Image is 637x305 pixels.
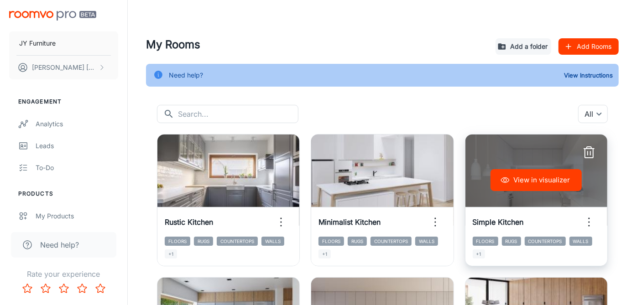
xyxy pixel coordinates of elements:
[91,279,110,298] button: Rate 5 star
[496,38,551,55] button: Add a folder
[165,249,177,258] span: +1
[9,56,118,79] button: [PERSON_NAME] [PERSON_NAME]
[318,217,381,227] h6: Minimalist Kitchen
[18,279,37,298] button: Rate 1 star
[525,237,566,246] span: Countertops
[217,237,258,246] span: Countertops
[562,68,615,82] button: View Instructions
[473,217,524,227] h6: Simple Kitchen
[9,11,96,21] img: Roomvo PRO Beta
[559,38,619,55] button: Add Rooms
[261,237,284,246] span: Walls
[578,105,608,123] div: All
[318,249,331,258] span: +1
[37,279,55,298] button: Rate 2 star
[165,217,213,227] h6: Rustic Kitchen
[318,237,344,246] span: Floors
[19,38,56,48] p: JY Furniture
[36,211,118,221] div: My Products
[348,237,367,246] span: Rugs
[169,67,203,84] div: Need help?
[415,237,438,246] span: Walls
[473,249,485,258] span: +1
[55,279,73,298] button: Rate 3 star
[165,237,190,246] span: Floors
[73,279,91,298] button: Rate 4 star
[36,119,118,129] div: Analytics
[194,237,213,246] span: Rugs
[146,36,488,53] h4: My Rooms
[502,237,521,246] span: Rugs
[7,269,120,279] p: Rate your experience
[491,169,582,191] button: View in visualizer
[569,237,592,246] span: Walls
[473,237,498,246] span: Floors
[371,237,412,246] span: Countertops
[32,62,96,72] p: [PERSON_NAME] [PERSON_NAME]
[36,141,118,151] div: Leads
[36,163,118,173] div: To-do
[9,31,118,55] button: JY Furniture
[40,239,79,250] span: Need help?
[178,105,298,123] input: Search...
